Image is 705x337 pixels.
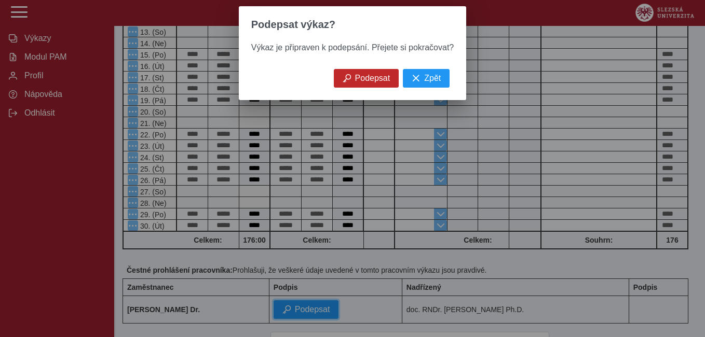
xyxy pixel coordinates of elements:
[251,19,335,31] span: Podepsat výkaz?
[355,74,390,83] span: Podepsat
[251,43,454,52] span: Výkaz je připraven k podepsání. Přejete si pokračovat?
[424,74,441,83] span: Zpět
[403,69,450,88] button: Zpět
[334,69,399,88] button: Podepsat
